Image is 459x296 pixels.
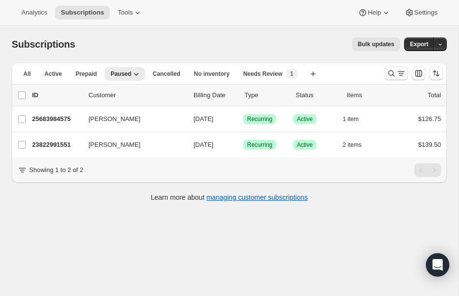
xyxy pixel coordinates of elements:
span: Active [44,70,62,78]
p: ID [32,90,81,100]
button: Subscriptions [55,6,110,19]
span: $126.75 [418,115,441,122]
span: [DATE] [194,141,213,148]
span: Export [410,40,428,48]
div: IDCustomerBilling DateTypeStatusItemsTotal [32,90,441,100]
button: Settings [399,6,443,19]
span: Subscriptions [61,9,104,17]
span: No inventory [194,70,229,78]
p: 23822991551 [32,140,81,150]
button: Sort the results [429,67,443,80]
span: 2 items [343,141,362,149]
span: Bulk updates [358,40,394,48]
p: Billing Date [194,90,237,100]
span: $139.50 [418,141,441,148]
span: Paused [110,70,131,78]
p: 25683984575 [32,114,81,124]
div: Items [347,90,390,100]
span: Analytics [21,9,47,17]
span: Prepaid [75,70,97,78]
button: Bulk updates [352,37,400,51]
button: [PERSON_NAME] [83,137,180,153]
button: Analytics [16,6,53,19]
span: 1 [290,70,294,78]
span: Cancelled [153,70,180,78]
button: Customize table column order and visibility [412,67,425,80]
a: managing customer subscriptions [206,193,308,201]
span: [PERSON_NAME] [88,114,141,124]
p: Total [428,90,441,100]
button: Create new view [305,67,321,81]
span: [PERSON_NAME] [88,140,141,150]
button: [PERSON_NAME] [83,111,180,127]
span: [DATE] [194,115,213,122]
span: Active [297,115,313,123]
button: Tools [112,6,148,19]
span: 1 item [343,115,359,123]
button: Export [404,37,434,51]
span: All [23,70,31,78]
span: Settings [414,9,438,17]
button: Help [352,6,396,19]
p: Status [296,90,339,100]
span: Needs Review [243,70,282,78]
span: Active [297,141,313,149]
span: Recurring [247,141,272,149]
button: Search and filter results [385,67,408,80]
div: 23822991551[PERSON_NAME][DATE]SuccessRecurringSuccessActive2 items$139.50 [32,138,441,152]
nav: Pagination [414,163,441,177]
p: Showing 1 to 2 of 2 [29,165,83,175]
span: Subscriptions [12,39,75,50]
div: 25683984575[PERSON_NAME][DATE]SuccessRecurringSuccessActive1 item$126.75 [32,112,441,126]
span: Recurring [247,115,272,123]
button: 1 item [343,112,370,126]
button: 2 items [343,138,372,152]
p: Customer [88,90,186,100]
span: Tools [118,9,133,17]
div: Type [245,90,288,100]
p: Learn more about [151,192,308,202]
div: Open Intercom Messenger [426,253,449,277]
span: Help [368,9,381,17]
